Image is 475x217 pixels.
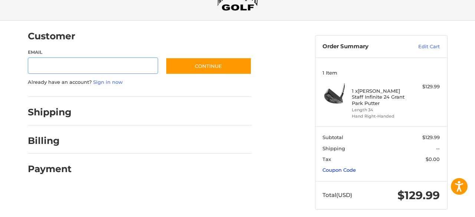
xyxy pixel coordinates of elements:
li: Length 34 [352,107,409,113]
a: Coupon Code [322,167,356,173]
span: $129.99 [422,134,440,140]
label: Email [28,49,158,56]
div: $129.99 [410,83,440,91]
h3: 1 Item [322,70,440,76]
h2: Customer [28,30,75,42]
span: -- [436,145,440,151]
h3: Order Summary [322,43,402,50]
h4: 1 x [PERSON_NAME] Staff Infinite 24 Grant Park Putter [352,88,409,106]
span: Subtotal [322,134,343,140]
h2: Billing [28,135,71,147]
span: $129.99 [397,188,440,202]
span: Total (USD) [322,191,352,198]
span: Shipping [322,145,345,151]
span: $0.00 [426,156,440,162]
li: Hand Right-Handed [352,113,409,119]
button: Continue [166,57,252,75]
h2: Shipping [28,106,72,118]
a: Sign in now [93,79,123,85]
span: Tax [322,156,331,162]
h2: Payment [28,163,72,175]
p: Already have an account? [28,79,252,86]
a: Edit Cart [402,43,440,50]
